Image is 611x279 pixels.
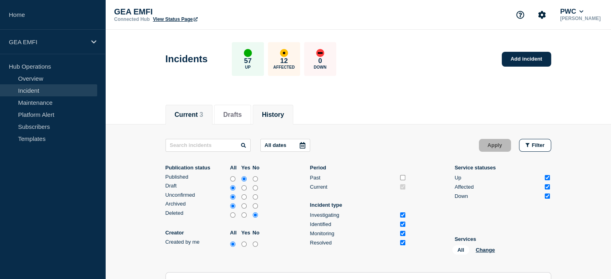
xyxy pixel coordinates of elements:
p: [PERSON_NAME] [558,16,602,21]
p: Down [314,65,327,69]
p: All dates [265,142,286,148]
div: up [244,49,252,57]
div: Affected [455,184,542,190]
input: Investigating [400,212,405,218]
div: unconfirmed [166,192,262,201]
input: Resolved [400,240,405,245]
p: Publication status [166,165,228,171]
span: 3 [200,111,203,118]
button: Filter [519,139,551,152]
label: All [230,165,239,171]
div: Created by me [166,239,228,245]
input: no [253,184,258,192]
label: All [230,230,239,236]
input: no [253,193,258,201]
p: Service statuses [455,165,551,171]
p: 57 [244,57,251,65]
div: Draft [166,183,228,189]
input: all [230,193,235,201]
p: Incident type [310,202,407,208]
input: yes [241,240,247,248]
label: Yes [241,230,251,236]
button: All dates [260,139,310,152]
button: History [262,111,284,118]
input: no [253,211,258,219]
div: archived [166,201,262,210]
p: Services [455,236,551,242]
button: Account settings [533,6,550,23]
div: Down [455,193,542,199]
p: Up [245,65,251,69]
div: affected [280,49,288,57]
input: Past [400,175,405,180]
p: Creator [166,230,228,236]
div: deleted [166,210,262,219]
p: GEA EMFI [114,7,275,16]
input: Down [545,193,550,199]
input: Current [400,184,405,189]
div: Archived [166,201,228,207]
p: GEA EMFI [9,39,86,45]
div: Identified [310,221,397,227]
div: draft [166,183,262,192]
input: yes [241,175,247,183]
p: 0 [318,57,322,65]
input: Monitoring [400,231,405,236]
button: PWC [558,8,585,16]
h1: Incidents [166,53,208,65]
label: No [253,165,262,171]
p: Connected Hub [114,16,150,22]
div: Investigating [310,212,397,218]
div: Resolved [310,240,397,246]
div: Current [310,184,397,190]
div: Up [455,175,542,181]
div: published [166,174,262,183]
p: Affected [273,65,294,69]
label: No [253,230,262,236]
input: all [230,202,235,210]
input: yes [241,193,247,201]
button: Current 3 [175,111,203,118]
input: no [253,240,258,248]
input: all [230,211,235,219]
span: All [452,245,470,255]
input: Identified [400,222,405,227]
p: 12 [280,57,288,65]
p: Period [310,165,407,171]
div: Past [310,175,397,181]
input: no [253,175,258,183]
input: yes [241,184,247,192]
input: Search incidents [166,139,251,152]
button: Apply [479,139,511,152]
div: Monitoring [310,230,397,236]
a: Add incident [502,52,551,67]
input: Affected [545,184,550,189]
input: all [230,240,235,248]
input: yes [241,211,247,219]
input: no [253,202,258,210]
div: Published [166,174,228,180]
input: all [230,184,235,192]
div: createdByMe [166,239,262,248]
div: down [316,49,324,57]
button: Change [476,247,495,253]
input: yes [241,202,247,210]
input: Up [545,175,550,180]
div: Unconfirmed [166,192,228,198]
a: View Status Page [153,16,198,22]
button: Drafts [223,111,242,118]
input: all [230,175,235,183]
label: Yes [241,165,251,171]
button: Support [512,6,529,23]
div: Deleted [166,210,228,216]
span: Filter [532,142,545,148]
